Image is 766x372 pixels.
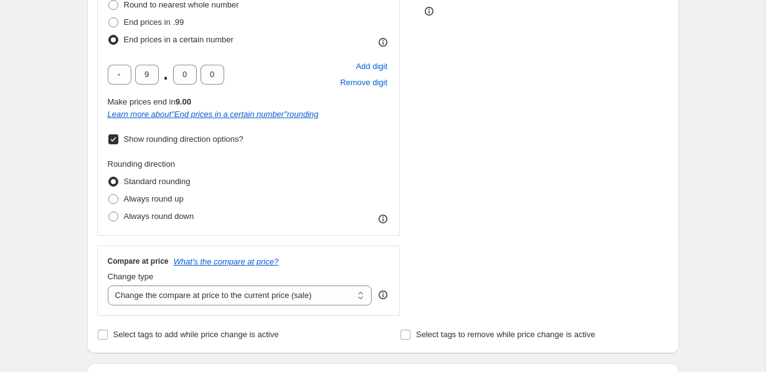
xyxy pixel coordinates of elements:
i: Learn more about " End prices in a certain number " rounding [108,109,319,119]
span: Show rounding direction options? [124,134,244,144]
span: End prices in a certain number [124,35,234,44]
span: Add digit [356,60,387,73]
button: Add placeholder [354,58,389,75]
span: Change type [108,272,154,281]
span: Always round down [124,212,194,221]
span: Make prices end in [108,97,191,106]
b: 9.00 [176,97,191,106]
button: What's the compare at price? [174,257,279,266]
input: ﹡ [108,65,131,85]
span: Always round up [124,194,184,203]
div: help [377,289,389,301]
span: Select tags to remove while price change is active [416,330,595,339]
span: Rounding direction [108,159,175,169]
span: End prices in .99 [124,17,184,27]
span: Remove digit [340,77,387,89]
span: Standard rounding [124,177,191,186]
input: ﹡ [201,65,224,85]
h3: Compare at price [108,256,169,266]
input: ﹡ [173,65,197,85]
span: Select tags to add while price change is active [113,330,279,339]
span: . [163,65,169,85]
a: Learn more about"End prices in a certain number"rounding [108,109,319,119]
button: Remove placeholder [338,75,389,91]
input: ﹡ [135,65,159,85]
